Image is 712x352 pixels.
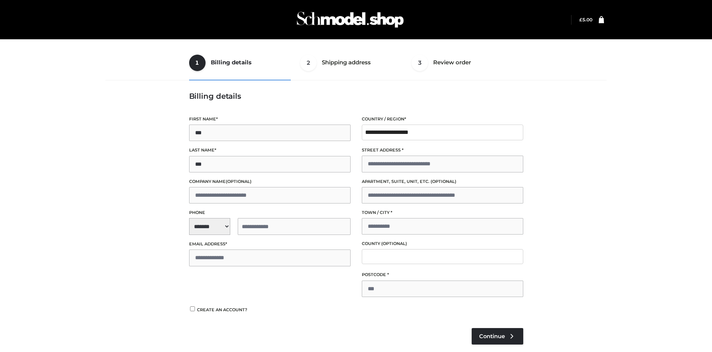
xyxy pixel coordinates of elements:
[189,209,351,216] label: Phone
[197,307,247,312] span: Create an account?
[381,241,407,246] span: (optional)
[362,116,523,123] label: Country / Region
[189,92,523,101] h3: Billing details
[362,240,523,247] label: County
[189,178,351,185] label: Company name
[362,271,523,278] label: Postcode
[362,209,523,216] label: Town / City
[189,306,196,311] input: Create an account?
[431,179,456,184] span: (optional)
[579,17,582,22] span: £
[579,17,592,22] bdi: 5.00
[189,116,351,123] label: First name
[189,147,351,154] label: Last name
[362,147,523,154] label: Street address
[579,17,592,22] a: £5.00
[362,178,523,185] label: Apartment, suite, unit, etc.
[479,333,505,340] span: Continue
[189,241,351,248] label: Email address
[294,5,406,34] img: Schmodel Admin 964
[472,328,523,345] a: Continue
[226,179,252,184] span: (optional)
